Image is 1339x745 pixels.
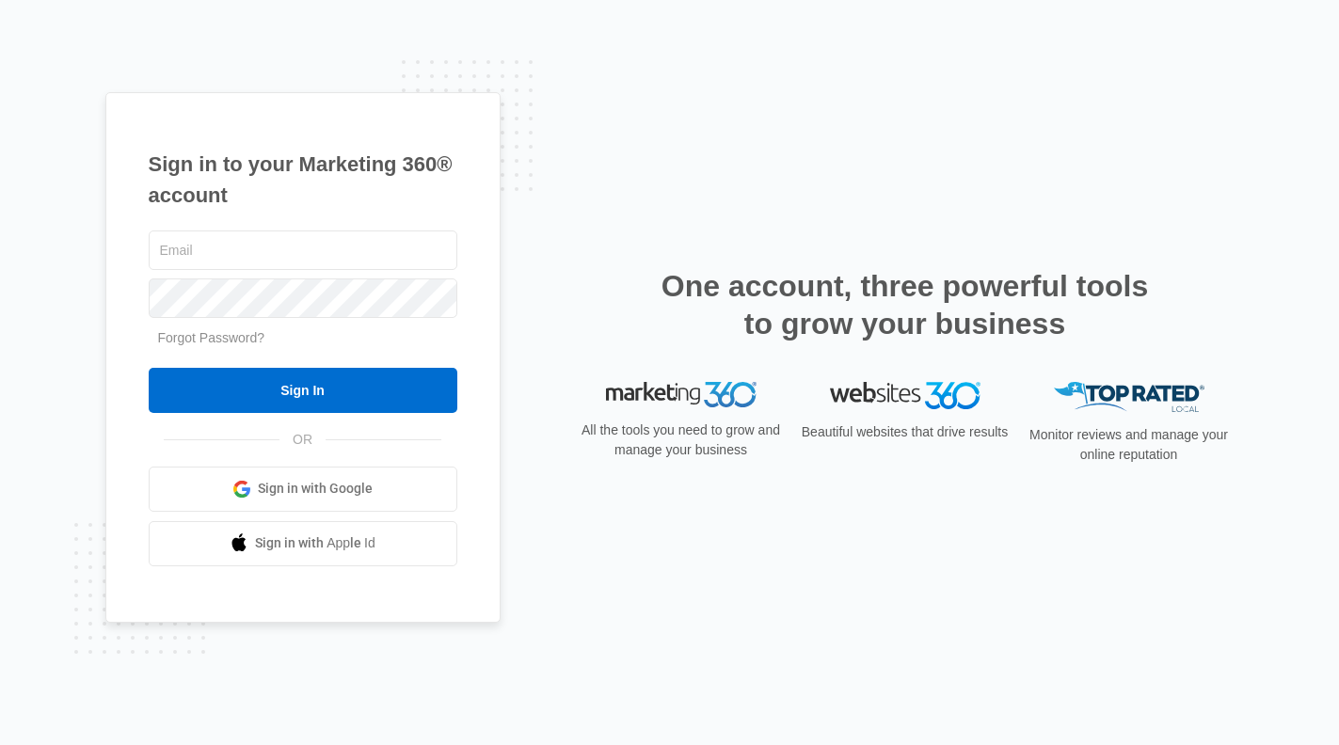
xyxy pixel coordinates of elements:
[656,267,1155,342] h2: One account, three powerful tools to grow your business
[258,479,373,499] span: Sign in with Google
[830,382,980,409] img: Websites 360
[149,149,457,211] h1: Sign in to your Marketing 360® account
[1054,382,1204,413] img: Top Rated Local
[149,230,457,270] input: Email
[606,382,757,408] img: Marketing 360
[149,521,457,566] a: Sign in with Apple Id
[149,368,457,413] input: Sign In
[158,330,265,345] a: Forgot Password?
[800,422,1011,442] p: Beautiful websites that drive results
[149,467,457,512] a: Sign in with Google
[279,430,326,450] span: OR
[255,533,375,553] span: Sign in with Apple Id
[576,420,787,460] p: All the tools you need to grow and manage your business
[1024,425,1235,465] p: Monitor reviews and manage your online reputation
